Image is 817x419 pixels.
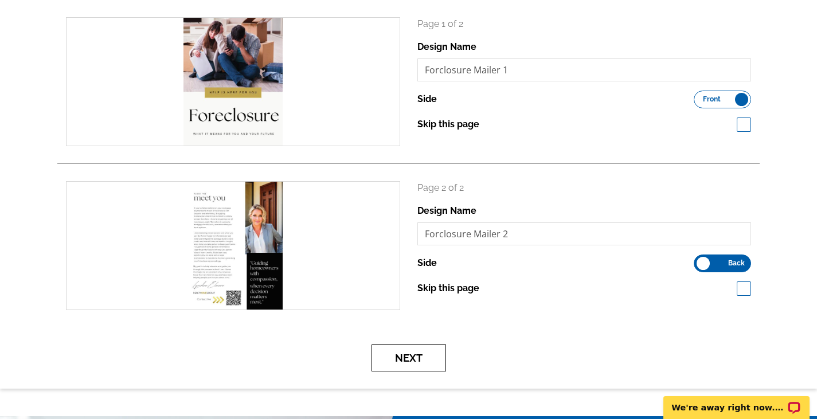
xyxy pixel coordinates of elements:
label: Side [417,92,437,106]
label: Design Name [417,204,476,218]
label: Side [417,256,437,270]
p: Page 1 of 2 [417,17,752,31]
label: Design Name [417,40,476,54]
span: Front [703,96,721,102]
label: Skip this page [417,118,479,131]
button: Next [372,344,446,371]
input: File Name [417,222,752,245]
iframe: LiveChat chat widget [656,383,817,419]
input: File Name [417,58,752,81]
label: Skip this page [417,281,479,295]
p: Page 2 of 2 [417,181,752,195]
span: Back [728,260,745,266]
